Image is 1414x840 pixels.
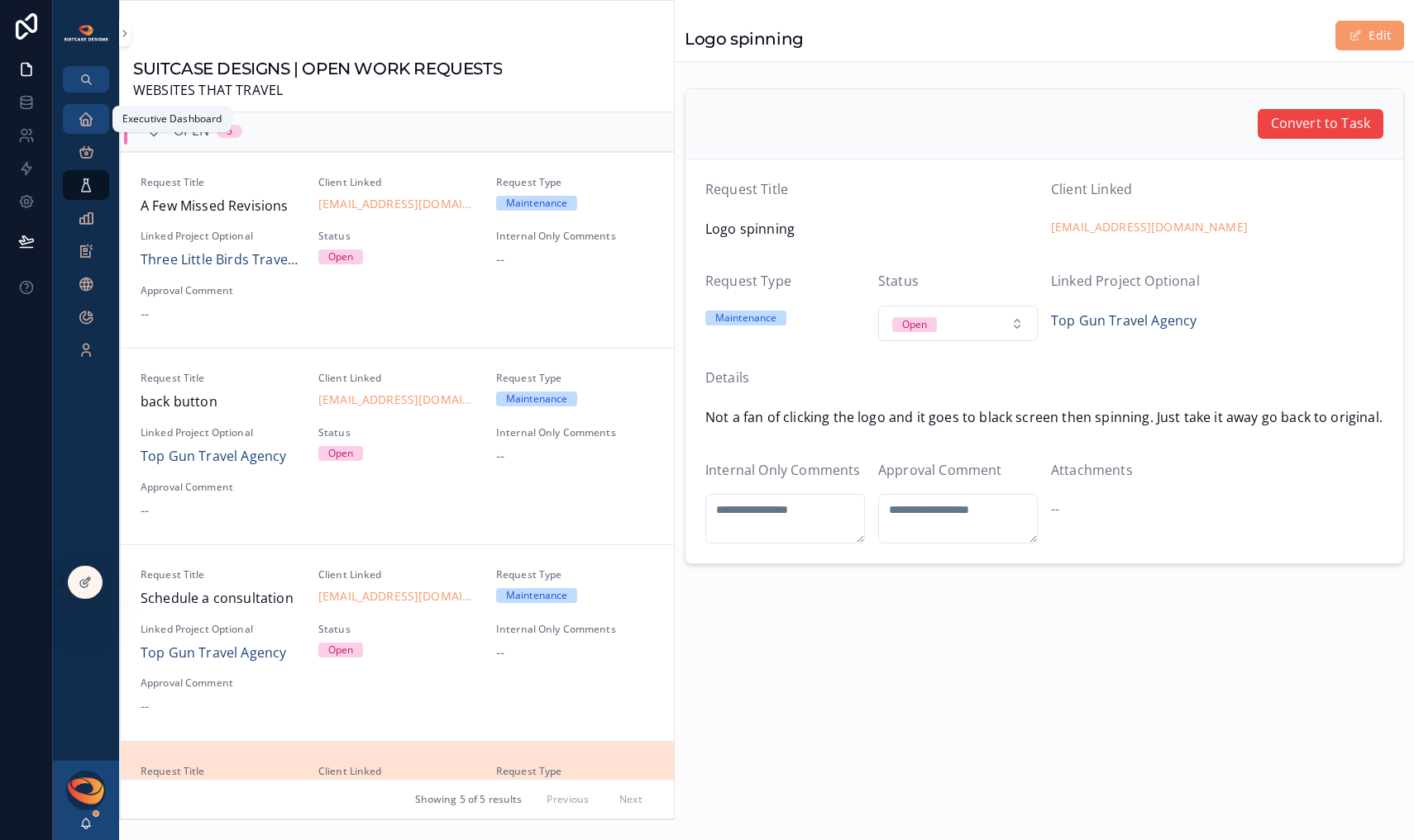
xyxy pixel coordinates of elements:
span: Approval Comment [141,481,299,494]
a: Request Titleback buttonClient Linked[EMAIL_ADDRESS][DOMAIN_NAME]Request TypeMaintenanceLinked Pr... [121,348,674,544]
span: Request Type [496,765,654,778]
span: Client Linked [1051,180,1132,198]
button: Select Button [878,306,1038,342]
span: Approval Comment [141,676,299,690]
span: Request Type [705,272,791,290]
div: Executive Dashboard [122,112,222,126]
span: -- [496,643,504,664]
h1: SUITCASE DESIGNS | OPEN WORK REQUESTS [133,57,502,80]
span: Request Title [705,180,788,198]
a: Request TitleSchedule a consultationClient Linked[EMAIL_ADDRESS][DOMAIN_NAME]Request TypeMaintena... [121,544,674,741]
a: Top Gun Travel Agency [141,446,286,467]
span: A Few Missed Revisions [141,196,299,217]
div: Open [328,643,353,657]
span: Request Type [496,372,654,385]
span: Client Linked [318,765,476,778]
button: Convert to Task [1258,109,1383,139]
a: [EMAIL_ADDRESS][DOMAIN_NAME] [1051,219,1248,235]
span: Internal Only Comments [496,230,654,243]
span: Request Type [496,176,654,189]
span: -- [1051,499,1059,520]
span: Internal Only Comments [496,426,654,439]
div: Maintenance [506,588,567,603]
span: -- [141,696,149,718]
div: Open [902,317,927,332]
span: back button [141,392,299,413]
div: Maintenance [506,196,567,211]
span: Not a fan of clicking the logo and it goes to black screen then spinning. Just take it away go ba... [705,407,1383,429]
div: Open [328,446,353,461]
span: Status [318,623,476,636]
span: Request Type [496,568,654,581]
span: Linked Project Optional [141,426,299,439]
span: Showing 5 of 5 results [415,793,523,806]
span: Internal Only Comments [705,461,861,479]
img: App logo [63,24,109,42]
span: -- [496,446,504,467]
div: Open [328,249,353,264]
span: Linked Project Optional [1051,272,1200,290]
span: -- [141,304,149,325]
span: WEBSITES THAT TRAVEL [133,80,502,102]
span: Status [878,272,919,290]
span: Convert to Task [1271,113,1370,135]
span: -- [496,249,504,271]
a: [EMAIL_ADDRESS][DOMAIN_NAME] [318,196,476,212]
span: Linked Project Optional [141,623,299,636]
span: Attachments [1051,461,1133,479]
a: Request TitleA Few Missed RevisionsClient Linked[EMAIL_ADDRESS][DOMAIN_NAME]Request TypeMaintenan... [121,152,674,349]
span: Status [318,426,476,439]
span: Client Linked [318,568,476,581]
a: [EMAIL_ADDRESS][DOMAIN_NAME] [318,392,476,408]
h1: Logo spinning [685,27,804,50]
div: scrollable content [53,93,119,387]
span: Request Title [141,176,299,189]
span: Request Title [141,765,299,778]
span: Request Title [141,372,299,385]
button: Edit [1335,21,1404,50]
a: Top Gun Travel Agency [1051,311,1197,332]
span: Approval Comment [141,284,299,297]
span: Logo spinning [705,219,1038,240]
div: Maintenance [715,311,776,325]
div: Maintenance [506,392,567,406]
span: Details [705,368,749,387]
span: Approval Comment [878,461,1002,479]
span: Internal Only Comments [496,623,654,636]
span: Client Linked [318,176,476,189]
span: Client Linked [318,372,476,385]
a: Three Little Birds Travel Agency [141,249,299,271]
span: Linked Project Optional [141,230,299,243]
div: 5 [227,125,232,138]
span: -- [141,501,149,522]
a: [EMAIL_ADDRESS][DOMAIN_NAME] [318,588,476,605]
span: Schedule a consultation [141,588,299,610]
span: Status [318,230,476,243]
span: Request Title [141,568,299,581]
a: Top Gun Travel Agency [141,643,286,664]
